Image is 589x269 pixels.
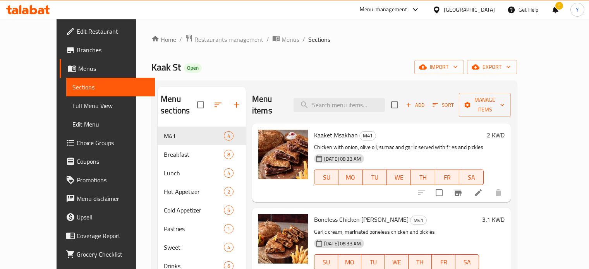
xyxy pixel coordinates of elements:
div: Breakfast8 [158,145,246,164]
span: Lunch [164,168,224,178]
div: Breakfast [164,150,224,159]
div: Pastries1 [158,219,246,238]
li: / [302,35,305,44]
span: Hot Appetizer [164,187,224,196]
a: Choice Groups [60,134,155,152]
span: MO [341,257,359,268]
span: Promotions [77,175,149,185]
span: FR [435,257,452,268]
span: 4 [224,132,233,140]
span: Menus [282,35,299,44]
button: delete [489,183,508,202]
a: Promotions [60,171,155,189]
span: WE [390,172,408,183]
a: Full Menu View [66,96,155,115]
span: WE [388,257,405,268]
button: import [414,60,464,74]
span: Cold Appetizer [164,206,224,215]
a: Upsell [60,208,155,226]
span: M41 [164,131,224,140]
div: items [224,206,234,215]
span: Coupons [77,157,149,166]
span: SA [458,257,476,268]
span: Boneless Chicken [PERSON_NAME] [314,214,409,225]
div: M414 [158,127,246,145]
span: import [421,62,458,72]
button: SU [314,170,338,185]
span: Select section [386,97,403,113]
span: 4 [224,244,233,251]
p: Garlic cream, marinated boneless chicken and pickles [314,227,479,237]
button: TU [363,170,387,185]
img: Boneless Chicken Kaake [258,214,308,264]
div: Menu-management [360,5,407,14]
span: M41 [360,131,376,140]
button: SA [459,170,483,185]
div: [GEOGRAPHIC_DATA] [444,5,495,14]
span: Kaaket Msakhan [314,129,358,141]
span: Menu disclaimer [77,194,149,203]
button: Add section [227,96,246,114]
span: [DATE] 08:33 AM [321,240,364,247]
a: Menu disclaimer [60,189,155,208]
button: TH [411,170,435,185]
span: Pastries [164,224,224,233]
span: Sweet [164,243,224,252]
a: Coverage Report [60,226,155,245]
li: / [179,35,182,44]
span: Manage items [465,95,505,115]
div: Sweet4 [158,238,246,257]
a: Home [151,35,176,44]
span: FR [438,172,456,183]
div: M41 [359,131,376,140]
div: items [224,131,234,140]
a: Grocery Checklist [60,245,155,264]
span: Full Menu View [72,101,149,110]
span: Sections [308,35,330,44]
span: Add [405,101,426,110]
span: Choice Groups [77,138,149,147]
span: SA [462,172,480,183]
img: Kaaket Msakhan [258,130,308,179]
span: Edit Restaurant [77,27,149,36]
li: / [266,35,269,44]
input: search [294,98,385,112]
a: Edit menu item [474,188,483,197]
span: Y [576,5,579,14]
button: MO [338,170,362,185]
span: Upsell [77,212,149,222]
span: TH [412,257,429,268]
button: WE [387,170,411,185]
div: Lunch4 [158,164,246,182]
span: Sections [72,82,149,92]
span: [DATE] 08:33 AM [321,155,364,163]
span: TH [414,172,432,183]
div: Cold Appetizer6 [158,201,246,219]
a: Menus [60,59,155,78]
nav: breadcrumb [151,34,517,45]
span: Select to update [431,185,447,201]
span: Restaurants management [194,35,263,44]
button: Branch-specific-item [449,183,467,202]
a: Menus [272,34,299,45]
span: 8 [224,151,233,158]
a: Edit Restaurant [60,22,155,41]
span: Coverage Report [77,231,149,240]
span: Branches [77,45,149,55]
a: Restaurants management [185,34,263,45]
button: export [467,60,517,74]
span: SU [318,257,335,268]
span: TU [366,172,384,183]
div: items [224,243,234,252]
div: Hot Appetizer2 [158,182,246,201]
h6: 3.1 KWD [482,214,505,225]
a: Sections [66,78,155,96]
button: Sort [431,99,456,111]
span: M41 [410,216,426,225]
button: FR [435,170,459,185]
span: Add item [403,99,428,111]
